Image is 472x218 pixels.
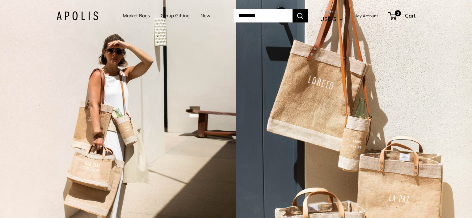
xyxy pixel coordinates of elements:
img: Apolis [57,11,98,20]
button: USD $ [320,14,343,24]
input: Search... [234,9,293,22]
span: Cart [405,12,415,19]
a: New [200,11,210,20]
a: 0 Cart [389,11,415,21]
span: Currency [320,7,343,16]
a: My Account [356,12,378,19]
span: 0 [395,10,401,16]
span: USD $ [320,16,336,22]
a: Group Gifting [161,11,190,20]
a: Market Bags [123,11,150,20]
button: Search [293,9,308,22]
